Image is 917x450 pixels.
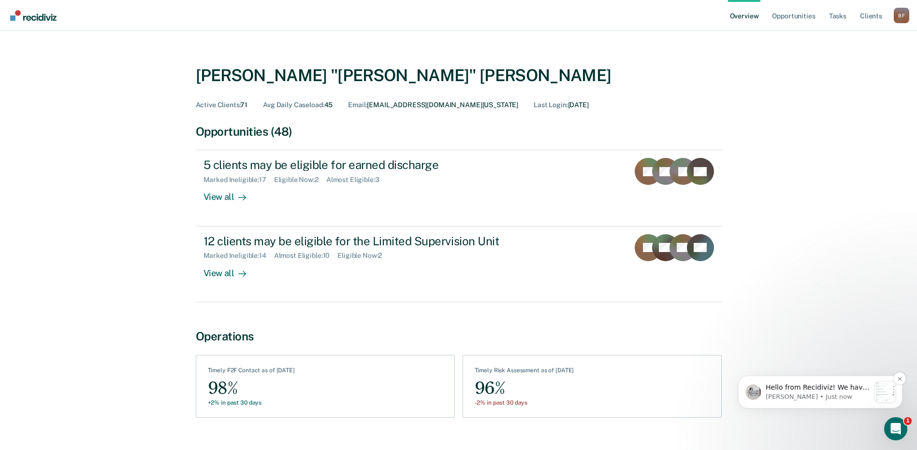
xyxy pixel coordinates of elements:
[326,176,387,184] div: Almost Eligible : 3
[196,150,722,226] a: 5 clients may be eligible for earned dischargeMarked Ineligible:17Eligible Now:2Almost Eligible:3...
[348,101,518,109] div: [EMAIL_ADDRESS][DOMAIN_NAME][US_STATE]
[10,10,57,21] img: Recidiviz
[170,57,182,70] button: Dismiss notification
[196,125,722,139] div: Opportunities (48)
[475,378,574,399] div: 96%
[204,176,274,184] div: Marked Ineligible : 17
[534,101,589,109] div: [DATE]
[475,367,574,378] div: Timely Risk Assessment as of [DATE]
[196,226,722,302] a: 12 clients may be eligible for the Limited Supervision UnitMarked Ineligible:14Almost Eligible:10...
[884,417,907,440] iframe: Intercom live chat
[475,399,574,406] div: -2% in past 30 days
[196,66,611,85] div: [PERSON_NAME] "[PERSON_NAME]" [PERSON_NAME]
[904,417,912,425] span: 1
[894,8,909,23] div: B F
[204,260,258,279] div: View all
[196,101,241,109] span: Active Clients :
[204,158,543,172] div: 5 clients may be eligible for earned discharge
[534,101,568,109] span: Last Login :
[274,176,326,184] div: Eligible Now : 2
[15,61,179,94] div: message notification from Kim, Just now. Hello from Recidiviz! We have some exciting news. Office...
[204,234,543,248] div: 12 clients may be eligible for the Limited Supervision Unit
[42,78,146,86] p: Message from Kim, sent Just now
[204,184,258,203] div: View all
[208,378,295,399] div: 98%
[208,367,295,378] div: Timely F2F Contact as of [DATE]
[337,252,390,260] div: Eligible Now : 2
[263,101,324,109] span: Avg Daily Caseload :
[204,252,274,260] div: Marked Ineligible : 14
[894,8,909,23] button: Profile dropdown button
[263,101,333,109] div: 45
[724,315,917,424] iframe: Intercom notifications message
[274,252,338,260] div: Almost Eligible : 10
[208,399,295,406] div: +2% in past 30 days
[196,329,722,343] div: Operations
[42,69,146,383] span: Hello from Recidiviz! We have some exciting news. Officers will now have their own Overview page ...
[348,101,367,109] span: Email :
[22,70,37,85] img: Profile image for Kim
[196,101,248,109] div: 71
